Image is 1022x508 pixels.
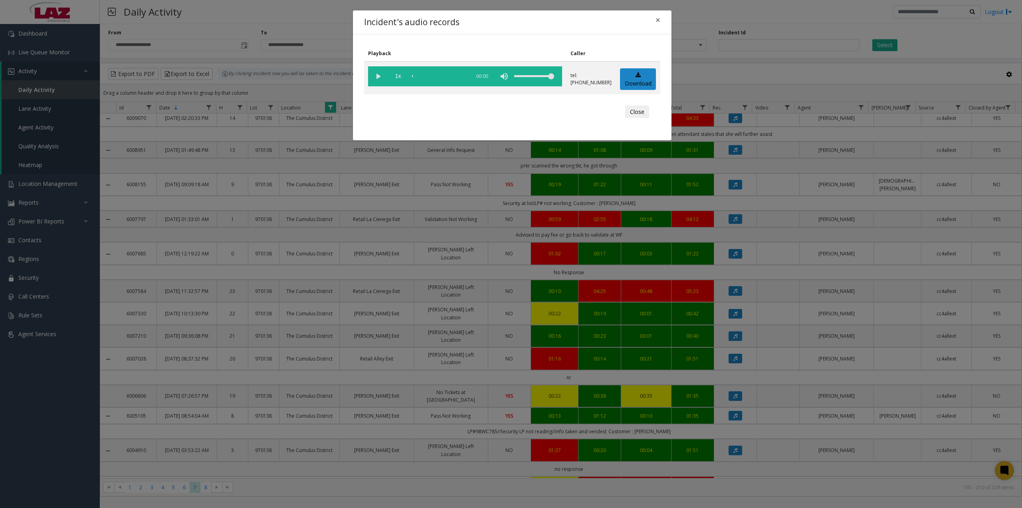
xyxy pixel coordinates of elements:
[566,46,616,62] th: Caller
[412,66,466,86] div: scrub bar
[656,14,660,26] span: ×
[650,10,666,30] button: Close
[620,68,656,90] a: Download
[570,72,612,86] p: tel:[PHONE_NUMBER]
[364,46,566,62] th: Playback
[364,16,460,29] h4: Incident's audio records
[514,66,554,86] div: volume level
[625,106,649,118] button: Close
[388,66,408,86] span: playback speed button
